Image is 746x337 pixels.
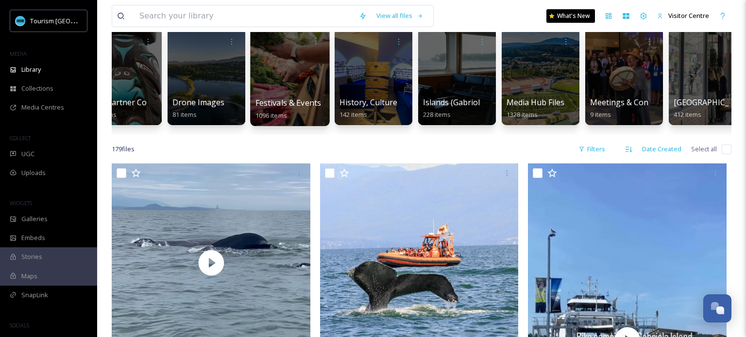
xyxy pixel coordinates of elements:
[255,97,322,108] span: Festivals & Events
[10,50,27,57] span: MEDIA
[21,149,34,159] span: UGC
[21,65,41,74] span: Library
[10,321,29,329] span: SOCIALS
[590,110,611,119] span: 9 items
[172,110,197,119] span: 81 items
[135,5,354,27] input: Search your library
[89,98,170,119] a: DBC Partner Contrent615 items
[637,140,686,159] div: Date Created
[10,199,32,207] span: WIDGETS
[590,97,680,108] span: Meetings & Conferences
[21,290,48,300] span: SnapLink
[21,252,42,261] span: Stories
[21,233,45,242] span: Embeds
[255,111,287,119] span: 1096 items
[507,97,564,108] span: Media Hub Files
[691,144,717,154] span: Select all
[668,11,709,20] span: Visitor Centre
[339,110,367,119] span: 142 items
[21,103,64,112] span: Media Centres
[21,84,53,93] span: Collections
[703,294,731,322] button: Open Chat
[339,98,442,119] a: History, Culture & Shopping142 items
[10,134,31,142] span: COLLECT
[16,16,25,26] img: tourism_nanaimo_logo.jpeg
[574,140,610,159] div: Filters
[112,144,135,154] span: 179 file s
[30,16,117,25] span: Tourism [GEOGRAPHIC_DATA]
[172,97,224,108] span: Drone Images
[674,110,701,119] span: 412 items
[423,97,576,108] span: Islands (Gabriola, Saysutshun, Protection)
[255,98,322,120] a: Festivals & Events1096 items
[21,214,48,224] span: Galleries
[546,9,595,23] a: What's New
[89,97,170,108] span: DBC Partner Contrent
[339,97,442,108] span: History, Culture & Shopping
[21,168,46,177] span: Uploads
[507,98,564,119] a: Media Hub Files1328 items
[507,110,538,119] span: 1328 items
[590,98,680,119] a: Meetings & Conferences9 items
[423,98,576,119] a: Islands (Gabriola, Saysutshun, Protection)228 items
[423,110,451,119] span: 228 items
[21,272,37,281] span: Maps
[372,6,428,25] a: View all files
[172,98,224,119] a: Drone Images81 items
[652,6,714,25] a: Visitor Centre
